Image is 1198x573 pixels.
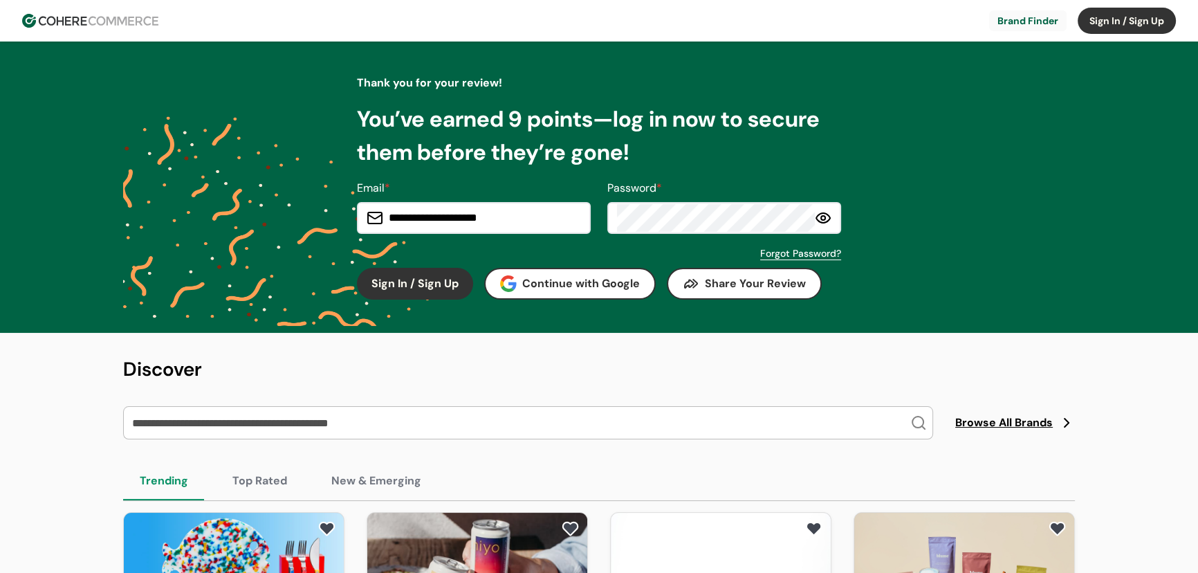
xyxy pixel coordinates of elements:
img: Cohere Logo [22,14,158,28]
button: Trending [123,462,205,500]
p: You’ve earned 9 points—log in now to secure them before they’re gone! [357,102,841,169]
button: add to favorite [315,518,338,539]
button: Share Your Review [667,268,822,300]
span: Browse All Brands [955,415,1053,431]
p: Thank you for your review! [357,75,841,91]
button: Top Rated [216,462,304,500]
button: add to favorite [1046,518,1069,539]
span: Discover [123,356,202,382]
a: Forgot Password? [760,246,841,261]
button: Continue with Google [484,268,656,300]
a: Browse All Brands [955,415,1075,431]
button: Sign In / Sign Up [357,268,473,300]
div: Continue with Google [500,275,640,292]
button: add to favorite [802,518,825,539]
button: New & Emerging [315,462,438,500]
button: add to favorite [559,518,582,539]
span: Password [607,181,656,195]
span: Email [357,181,385,195]
button: Sign In / Sign Up [1078,8,1176,34]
